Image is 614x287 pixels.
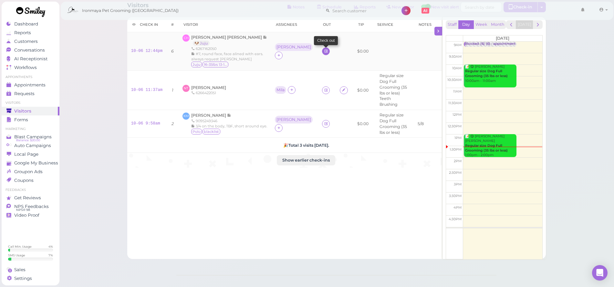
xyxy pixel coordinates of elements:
li: Regular size Dog Full Grooming (35 lbs or less) [378,73,410,96]
span: blacklist [203,129,220,134]
button: Month [489,20,506,29]
div: Mila [276,88,285,92]
span: 3:30pm [449,194,462,198]
span: 3pm [454,182,462,186]
a: Groupon Ads [2,167,59,176]
span: [PERSON_NAME] [PERSON_NAME] [191,35,263,40]
th: Notes [414,17,455,32]
i: 1 [172,88,173,93]
a: Customers [2,37,59,46]
button: Show earlier check-ins [277,155,335,165]
b: Regular size Dog Full Grooming (35 lbs or less) [465,69,508,78]
div: [PERSON_NAME] [275,43,314,52]
span: NPS Feedbacks [14,204,49,209]
span: 16-35lbs 13-15H [203,62,228,67]
button: prev [506,20,516,29]
span: 10am [452,66,462,70]
i: 2 [172,121,174,126]
a: [PERSON_NAME] [191,113,231,118]
a: Dashboard [2,20,59,28]
span: AI Receptionist [14,56,47,62]
span: KM [182,113,190,120]
span: Visitors [14,108,31,114]
i: 6 [171,49,174,54]
span: 2:30pm [449,171,462,175]
span: 3/4 on the body, TBF, short around eye. [196,124,267,128]
span: Groupon Ads [14,169,43,174]
div: [PERSON_NAME] [276,117,311,122]
h5: 🎉 Total 3 visits [DATE]. [131,143,481,148]
div: Open Intercom Messenger [592,265,608,281]
span: 2pm [454,159,462,163]
span: Blast Campaigns [14,134,52,140]
div: SMS Usage [8,253,25,257]
a: NPS Feedbacks NPS® 98 [2,202,59,211]
span: Google My Business [14,160,58,166]
a: Local Page [2,150,59,159]
li: Teeth Brushing [378,96,410,107]
span: 4pm [453,205,462,210]
th: Check in [127,17,167,32]
div: 6267162050 [191,46,267,51]
td: $0.00 [353,32,372,71]
a: Blast Campaigns Balance: $20.00 [2,133,59,141]
li: Regular size Dog Full Grooming (35 lbs or less) [378,112,410,135]
span: [PERSON_NAME] [191,113,227,118]
span: Workflows [14,65,37,70]
span: Balance: $20.00 [16,138,40,143]
td: $0.00 [353,110,372,138]
b: Regular size Dog Full Grooming (35 lbs or less) [465,143,508,153]
div: [PERSON_NAME] [276,45,311,49]
span: Reports [14,30,31,35]
span: 9:30am [449,54,462,59]
span: Coupons [14,178,34,183]
td: 5/8 [414,110,455,138]
span: [DATE] [496,36,509,41]
li: Visitors [2,101,59,105]
span: 12:30pm [448,124,462,128]
div: 7 % [48,253,53,257]
span: #7, round face, face alined with ears. always request [PERSON_NAME] [191,52,263,61]
span: 11:30am [448,101,462,105]
a: 10-06 9:58am [131,121,160,126]
a: Requests [2,89,59,98]
span: 1pm [454,136,462,140]
li: Appointments [2,75,59,79]
div: Call Min. Usage [8,244,32,249]
span: Local Page [14,152,38,157]
span: NPS® 98 [16,207,30,213]
span: 11am [453,89,462,94]
a: Visitors [2,107,59,115]
span: Note [227,113,231,118]
span: 4:30pm [449,217,462,221]
i: Agreement form [342,88,346,93]
span: 9am [454,43,462,47]
div: 4 % [48,244,53,249]
span: Sales [14,267,26,272]
li: Marketing [2,127,59,131]
span: Ironmaya Pet Grooming ([GEOGRAPHIC_DATA]) [82,2,179,20]
span: Polo [191,129,202,134]
span: NT [182,85,190,92]
th: Visitor [179,17,271,32]
th: Tip [353,17,372,32]
th: Out [318,17,336,32]
span: Dashboard [14,21,38,27]
span: Requests [14,91,35,96]
span: Settings [14,276,32,281]
td: $0.00 [353,71,372,110]
span: Note [263,35,267,40]
a: Video Proof [2,211,59,220]
div: 9095249346 [191,118,267,124]
th: Assignees [271,17,318,32]
div: Mila [275,86,288,94]
div: 6266422051 [191,90,226,95]
a: Appointments [2,81,59,89]
span: Forms [14,117,28,123]
a: AI Receptionist [2,54,59,63]
li: Feedbacks [2,188,59,192]
div: 📝 😋 [PERSON_NAME] [PERSON_NAME] 1:00pm - 2:00pm [465,134,516,158]
span: 10:30am [447,78,462,82]
span: Get Reviews [14,195,41,201]
span: 1:30pm [450,147,462,152]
